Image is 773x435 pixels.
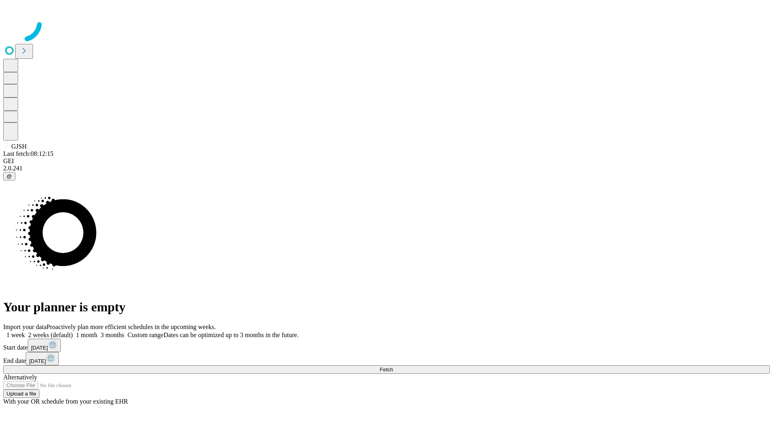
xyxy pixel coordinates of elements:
[31,345,48,351] span: [DATE]
[26,352,59,365] button: [DATE]
[3,374,37,381] span: Alternatively
[3,150,54,157] span: Last fetch: 08:12:15
[6,331,25,338] span: 1 week
[47,323,216,330] span: Proactively plan more efficient schedules in the upcoming weeks.
[128,331,163,338] span: Custom range
[3,172,15,180] button: @
[3,365,770,374] button: Fetch
[3,389,39,398] button: Upload a file
[3,165,770,172] div: 2.0.241
[6,173,12,179] span: @
[3,398,128,405] span: With your OR schedule from your existing EHR
[3,339,770,352] div: Start date
[76,331,97,338] span: 1 month
[3,352,770,365] div: End date
[28,339,61,352] button: [DATE]
[29,358,46,364] span: [DATE]
[101,331,124,338] span: 3 months
[3,157,770,165] div: GEI
[3,323,47,330] span: Import your data
[3,300,770,315] h1: Your planner is empty
[380,367,393,373] span: Fetch
[163,331,298,338] span: Dates can be optimized up to 3 months in the future.
[28,331,73,338] span: 2 weeks (default)
[11,143,27,150] span: GJSH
